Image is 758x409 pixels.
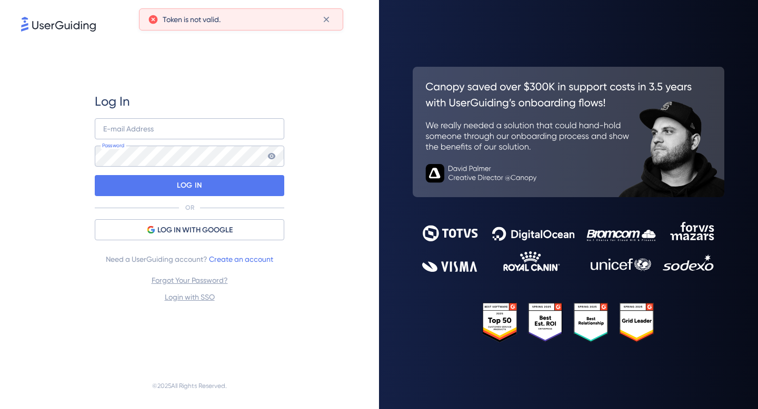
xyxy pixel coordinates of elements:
img: 25303e33045975176eb484905ab012ff.svg [483,303,654,342]
img: 26c0aa7c25a843aed4baddd2b5e0fa68.svg [413,67,724,197]
span: Log In [95,93,130,110]
a: Login with SSO [165,293,215,301]
a: Forgot Your Password? [152,276,228,284]
input: example@company.com [95,118,284,139]
img: 9302ce2ac39453076f5bc0f2f2ca889b.svg [422,222,715,272]
span: LOG IN WITH GOOGLE [157,224,233,237]
a: Create an account [209,255,273,263]
img: 8faab4ba6bc7696a72372aa768b0286c.svg [21,17,96,32]
span: Need a UserGuiding account? [106,253,273,265]
p: OR [185,203,194,212]
span: Token is not valid. [163,13,221,26]
p: LOG IN [177,177,202,194]
span: © 2025 All Rights Reserved. [152,380,227,392]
